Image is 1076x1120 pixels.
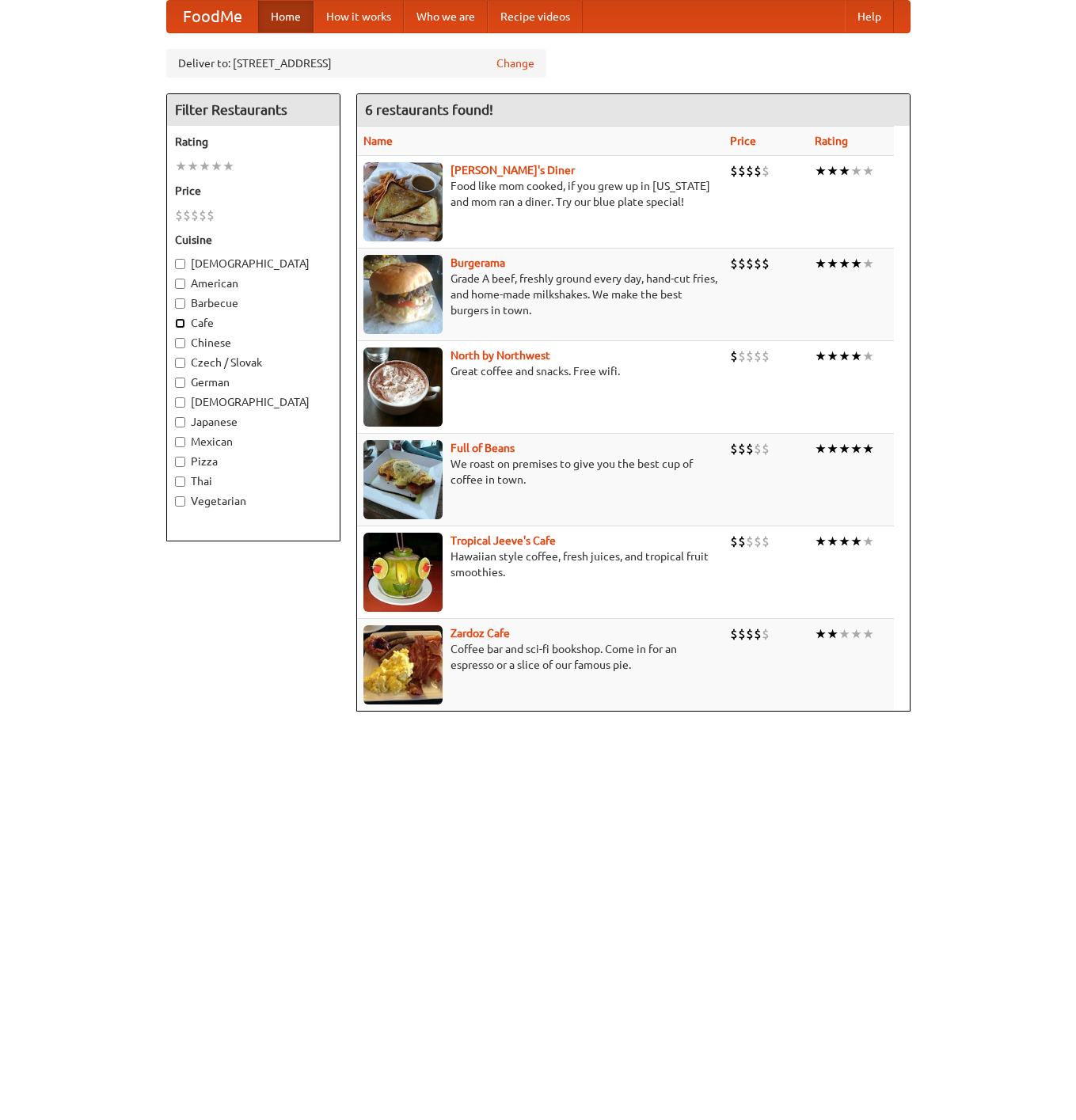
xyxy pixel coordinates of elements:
[363,162,443,241] img: sallys.jpg
[175,434,332,450] label: Mexican
[175,315,332,331] label: Cafe
[815,347,827,365] li: ★
[850,347,862,365] li: ★
[175,335,332,351] label: Chinese
[363,533,443,612] img: jeeves.jpg
[838,625,850,643] li: ★
[762,347,770,365] li: $
[827,162,838,180] li: ★
[746,625,754,643] li: $
[754,255,762,272] li: $
[815,625,827,643] li: ★
[167,94,340,126] h4: Filter Restaurants
[754,440,762,457] li: $
[827,347,838,365] li: ★
[850,162,862,180] li: ★
[838,162,850,180] li: ★
[754,625,762,643] li: $
[738,533,746,550] li: $
[175,338,185,348] input: Chinese
[754,347,762,365] li: $
[451,349,550,362] a: North by Northwest
[815,135,848,147] a: Rating
[187,158,199,175] li: ★
[363,347,443,427] img: north.jpg
[827,255,838,272] li: ★
[762,533,770,550] li: $
[222,158,234,175] li: ★
[730,255,738,272] li: $
[363,641,717,673] p: Coffee bar and sci-fi bookshop. Come in for an espresso or a slice of our famous pie.
[175,134,332,150] h5: Rating
[175,275,332,291] label: American
[175,454,332,469] label: Pizza
[199,158,211,175] li: ★
[862,347,874,365] li: ★
[175,378,185,388] input: German
[314,1,404,32] a: How it works
[175,417,185,427] input: Japanese
[175,256,332,271] label: [DEMOGRAPHIC_DATA]
[363,440,443,519] img: beans.jpg
[175,397,185,408] input: [DEMOGRAPHIC_DATA]
[175,318,185,328] input: Cafe
[827,440,838,457] li: ★
[746,347,754,365] li: $
[746,255,754,272] li: $
[175,493,332,509] label: Vegetarian
[746,533,754,550] li: $
[738,162,746,180] li: $
[175,473,332,489] label: Thai
[730,162,738,180] li: $
[746,440,754,457] li: $
[175,394,332,410] label: [DEMOGRAPHIC_DATA]
[363,625,443,704] img: zardoz.jpg
[175,457,185,467] input: Pizza
[175,232,332,248] h5: Cuisine
[451,164,575,177] b: [PERSON_NAME]'s Diner
[451,534,556,547] a: Tropical Jeeve's Cafe
[862,440,874,457] li: ★
[175,259,185,269] input: [DEMOGRAPHIC_DATA]
[850,255,862,272] li: ★
[850,440,862,457] li: ★
[838,255,850,272] li: ★
[862,255,874,272] li: ★
[207,207,215,224] li: $
[183,207,191,224] li: $
[754,533,762,550] li: $
[363,549,717,580] p: Hawaiian style coffee, fresh juices, and tropical fruit smoothies.
[451,627,510,640] a: Zardoz Cafe
[175,437,185,447] input: Mexican
[862,625,874,643] li: ★
[762,255,770,272] li: $
[211,158,222,175] li: ★
[496,55,534,71] a: Change
[363,135,393,147] a: Name
[730,440,738,457] li: $
[762,625,770,643] li: $
[762,162,770,180] li: $
[451,442,515,454] a: Full of Beans
[175,358,185,368] input: Czech / Slovak
[862,533,874,550] li: ★
[730,625,738,643] li: $
[175,158,187,175] li: ★
[199,207,207,224] li: $
[815,440,827,457] li: ★
[845,1,894,32] a: Help
[827,533,838,550] li: ★
[404,1,488,32] a: Who we are
[363,456,717,488] p: We roast on premises to give you the best cup of coffee in town.
[762,440,770,457] li: $
[488,1,583,32] a: Recipe videos
[258,1,314,32] a: Home
[363,255,443,334] img: burgerama.jpg
[738,255,746,272] li: $
[850,625,862,643] li: ★
[738,440,746,457] li: $
[738,347,746,365] li: $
